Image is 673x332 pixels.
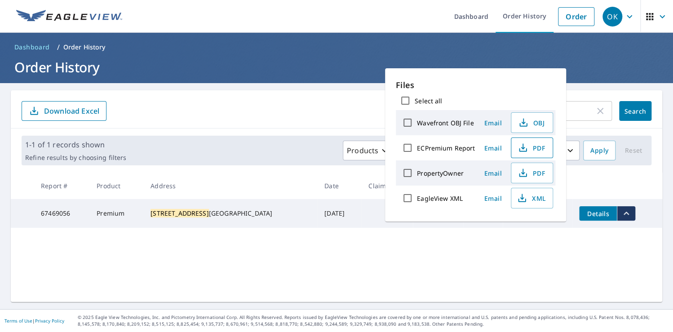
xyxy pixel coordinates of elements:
[517,117,545,128] span: OBJ
[517,193,545,204] span: XML
[584,209,611,218] span: Details
[343,141,395,160] button: Products
[511,112,553,133] button: OBJ
[482,169,504,177] span: Email
[4,318,32,324] a: Terms of Use
[517,168,545,178] span: PDF
[617,206,635,221] button: filesDropdownBtn-67469056
[583,141,615,160] button: Apply
[143,173,317,199] th: Address
[626,107,644,115] span: Search
[417,169,464,177] label: PropertyOwner
[579,206,617,221] button: detailsBtn-67469056
[482,119,504,127] span: Email
[78,314,669,328] p: © 2025 Eagle View Technologies, Inc. and Pictometry International Corp. All Rights Reserved. Repo...
[44,106,99,116] p: Download Excel
[415,97,442,105] label: Select all
[317,173,361,199] th: Date
[478,141,507,155] button: Email
[511,188,553,208] button: XML
[11,58,662,76] h1: Order History
[34,199,89,228] td: 67469056
[4,318,64,323] p: |
[590,145,608,156] span: Apply
[478,166,507,180] button: Email
[151,209,208,217] mark: [STREET_ADDRESS]
[482,194,504,203] span: Email
[14,43,50,52] span: Dashboard
[25,154,126,162] p: Refine results by choosing filters
[417,194,463,203] label: EagleView XML
[511,163,553,183] button: PDF
[11,40,53,54] a: Dashboard
[417,119,474,127] label: Wavefront OBJ File
[63,43,106,52] p: Order History
[11,40,662,54] nav: breadcrumb
[482,144,504,152] span: Email
[89,199,143,228] td: Premium
[417,144,475,152] label: ECPremium Report
[619,101,651,121] button: Search
[511,137,553,158] button: PDF
[35,318,64,324] a: Privacy Policy
[478,191,507,205] button: Email
[478,116,507,130] button: Email
[22,101,106,121] button: Download Excel
[25,139,126,150] p: 1-1 of 1 records shown
[361,173,413,199] th: Claim ID
[89,173,143,199] th: Product
[602,7,622,27] div: OK
[57,42,60,53] li: /
[317,199,361,228] td: [DATE]
[347,145,378,156] p: Products
[151,209,310,218] div: [GEOGRAPHIC_DATA]
[558,7,594,26] a: Order
[517,142,545,153] span: PDF
[34,173,89,199] th: Report #
[16,10,122,23] img: EV Logo
[396,79,555,91] p: Files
